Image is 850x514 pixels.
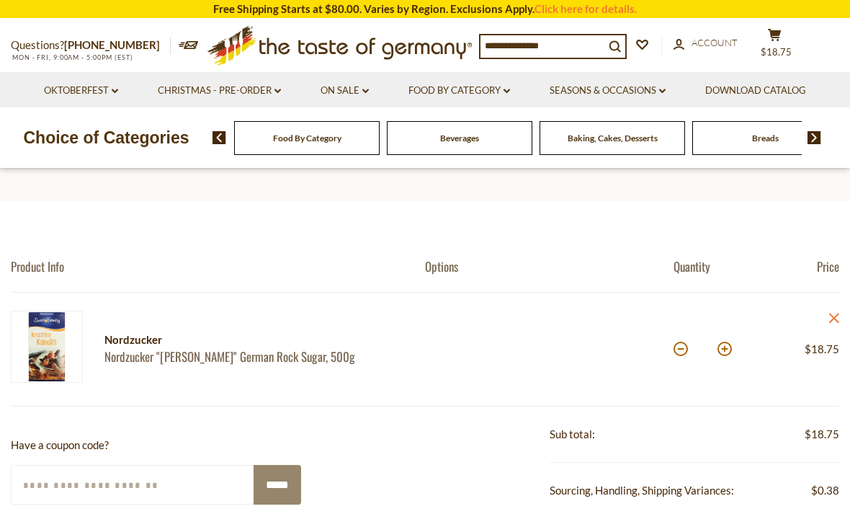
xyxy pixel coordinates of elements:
span: Sub total: [550,427,595,440]
span: $18.75 [805,342,839,355]
div: Nordzucker [104,331,400,349]
span: $18.75 [761,46,792,58]
img: Nordzucker "Kandis" German Rock Sugar, 500g [11,311,83,383]
a: [PHONE_NUMBER] [64,38,160,51]
a: Oktoberfest [44,83,118,99]
span: Account [692,37,738,48]
a: Breads [752,133,779,143]
img: next arrow [807,131,821,144]
div: Product Info [11,259,425,274]
a: Food By Category [408,83,510,99]
a: Account [674,35,738,51]
button: $18.75 [753,28,796,64]
a: Nordzucker "[PERSON_NAME]" German Rock Sugar, 500g [104,349,400,364]
span: MON - FRI, 9:00AM - 5:00PM (EST) [11,53,133,61]
span: Sourcing, Handling, Shipping Variances: [550,484,734,497]
a: Seasons & Occasions [550,83,666,99]
p: Have a coupon code? [11,436,301,454]
a: Baking, Cakes, Desserts [568,133,658,143]
div: Price [756,259,839,274]
a: Food By Category [273,133,341,143]
a: On Sale [321,83,369,99]
div: Quantity [674,259,756,274]
span: $0.38 [811,482,839,500]
a: Beverages [440,133,479,143]
a: Download Catalog [705,83,806,99]
span: $18.75 [805,425,839,443]
div: Options [425,259,674,274]
a: Christmas - PRE-ORDER [158,83,281,99]
h1: Your Cart [45,140,805,172]
a: Click here for details. [534,2,637,15]
p: Questions? [11,36,171,55]
img: previous arrow [212,131,226,144]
